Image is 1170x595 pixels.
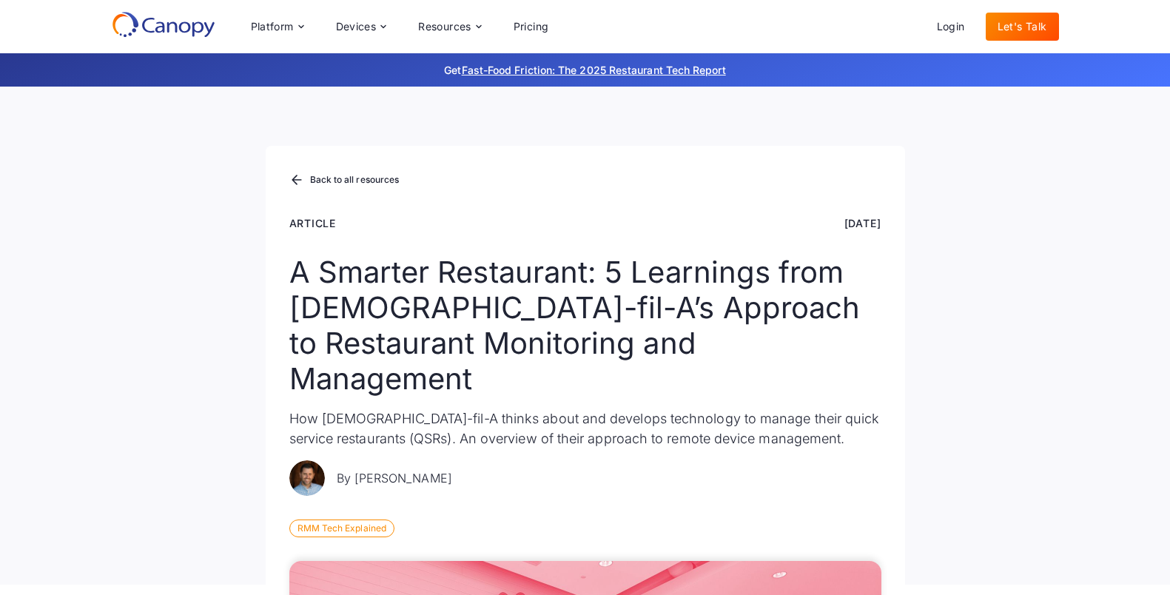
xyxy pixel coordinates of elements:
p: How [DEMOGRAPHIC_DATA]-fil-A thinks about and develops technology to manage their quick service r... [289,409,881,448]
div: Platform [251,21,294,32]
h1: A Smarter Restaurant: 5 Learnings from [DEMOGRAPHIC_DATA]-fil-A’s Approach to Restaurant Monitori... [289,255,881,397]
div: Resources [418,21,471,32]
a: Fast-Food Friction: The 2025 Restaurant Tech Report [462,64,726,76]
a: Pricing [502,13,561,41]
div: Article [289,215,337,231]
div: Back to all resources [310,175,400,184]
div: [DATE] [844,215,881,231]
a: Login [925,13,977,41]
p: Get [223,62,948,78]
a: Let's Talk [986,13,1059,41]
a: Back to all resources [289,171,400,190]
div: RMM Tech Explained [289,520,394,537]
p: By [PERSON_NAME] [337,469,452,487]
div: Devices [336,21,377,32]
